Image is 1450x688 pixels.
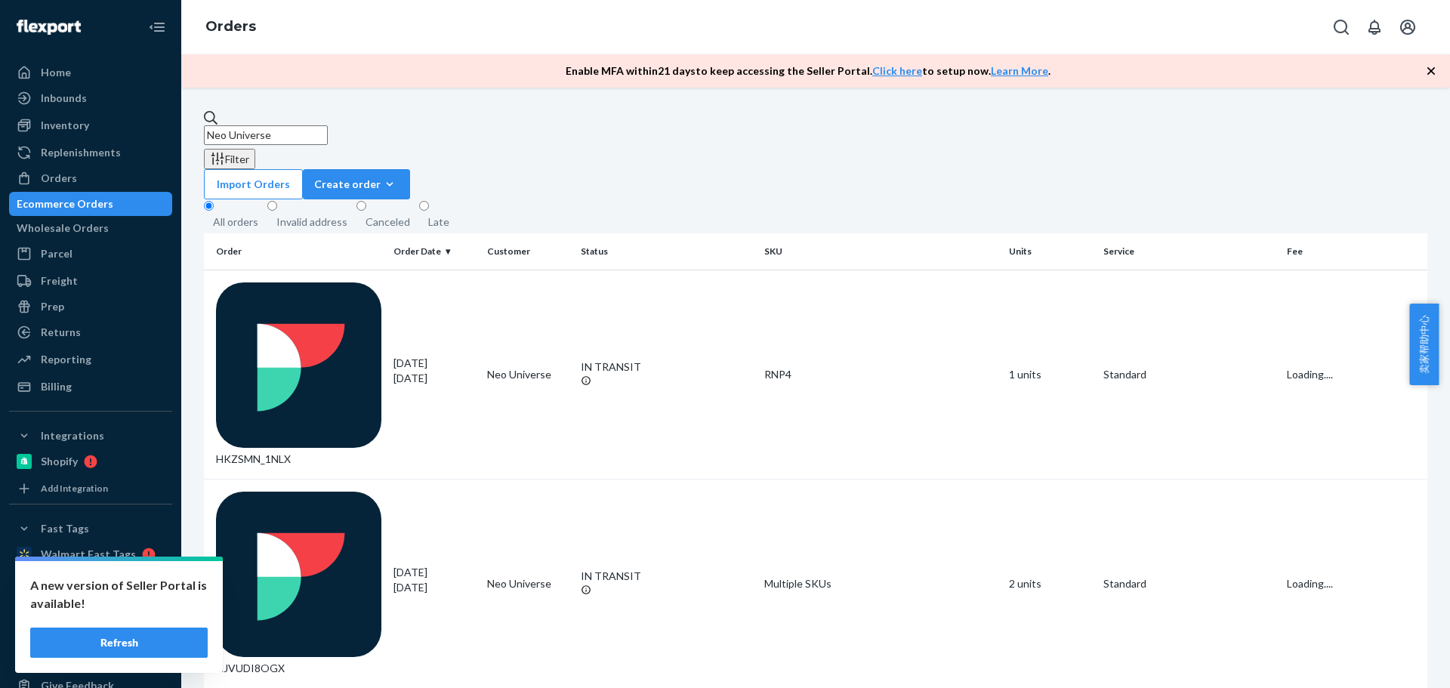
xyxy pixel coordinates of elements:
[872,64,922,77] a: Click here
[41,91,87,106] div: Inbounds
[213,214,258,230] div: All orders
[393,371,475,386] p: [DATE]
[1103,367,1275,382] p: Standard
[41,454,78,469] div: Shopify
[9,60,172,85] a: Home
[9,517,172,541] button: Fast Tags
[41,65,71,80] div: Home
[387,233,481,270] th: Order Date
[393,356,475,386] div: [DATE]
[9,597,172,621] a: Settings
[204,125,328,145] input: Search orders
[1359,12,1390,42] button: Open notifications
[276,214,347,230] div: Invalid address
[9,166,172,190] a: Orders
[17,20,81,35] img: Flexport logo
[366,214,410,230] div: Canceled
[1097,233,1281,270] th: Service
[1281,270,1427,479] td: Loading....
[9,572,172,591] a: Add Fast Tag
[9,449,172,474] a: Shopify
[30,576,208,612] p: A new version of Seller Portal is available!
[393,565,475,595] div: [DATE]
[1003,270,1097,479] td: 1 units
[41,352,91,367] div: Reporting
[216,492,381,676] div: HJVUDI8OGX
[9,269,172,293] a: Freight
[356,201,366,211] input: Canceled
[566,63,1050,79] p: Enable MFA within 21 days to keep accessing the Seller Portal. to setup now. .
[142,12,172,42] button: Close Navigation
[9,542,172,566] a: Walmart Fast Tags
[9,216,172,240] a: Wholesale Orders
[193,5,268,49] ol: breadcrumbs
[481,270,575,479] td: Neo Universe
[17,196,113,211] div: Ecommerce Orders
[9,140,172,165] a: Replenishments
[1003,233,1097,270] th: Units
[419,201,429,211] input: Late
[9,192,172,216] a: Ecommerce Orders
[17,221,109,236] div: Wholesale Orders
[216,282,381,467] div: HKZSMN_1NLX
[487,245,569,258] div: Customer
[481,479,575,688] td: Neo Universe
[1393,12,1423,42] button: Open account menu
[314,177,399,192] div: Create order
[1103,576,1275,591] p: Standard
[1409,304,1439,385] button: 卖家帮助中心
[41,428,104,443] div: Integrations
[9,375,172,399] a: Billing
[41,273,78,288] div: Freight
[575,233,758,270] th: Status
[758,233,1003,270] th: SKU
[41,482,108,495] div: Add Integration
[9,86,172,110] a: Inbounds
[303,169,410,199] button: Create order
[30,628,208,658] button: Refresh
[9,347,172,372] a: Reporting
[9,622,172,646] a: Talk to Support
[204,169,303,199] button: Import Orders
[41,299,64,314] div: Prep
[758,479,1003,688] td: Multiple SKUs
[9,295,172,319] a: Prep
[581,569,752,584] div: IN TRANSIT
[9,480,172,498] a: Add Integration
[1003,479,1097,688] td: 2 units
[41,145,121,160] div: Replenishments
[428,214,449,230] div: Late
[393,580,475,595] p: [DATE]
[9,424,172,448] button: Integrations
[204,201,214,211] input: All orders
[9,320,172,344] a: Returns
[210,151,249,167] div: Filter
[9,113,172,137] a: Inventory
[1281,479,1427,688] td: Loading....
[9,648,172,672] a: Help Center
[41,547,136,562] div: Walmart Fast Tags
[204,233,387,270] th: Order
[267,201,277,211] input: Invalid address
[204,149,255,169] button: Filter
[41,325,81,340] div: Returns
[991,64,1048,77] a: Learn More
[1326,12,1356,42] button: Open Search Box
[1281,233,1427,270] th: Fee
[41,521,89,536] div: Fast Tags
[41,118,89,133] div: Inventory
[764,367,997,382] div: RNP4
[41,379,72,394] div: Billing
[581,359,752,375] div: IN TRANSIT
[205,18,256,35] a: Orders
[9,242,172,266] a: Parcel
[41,171,77,186] div: Orders
[41,246,72,261] div: Parcel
